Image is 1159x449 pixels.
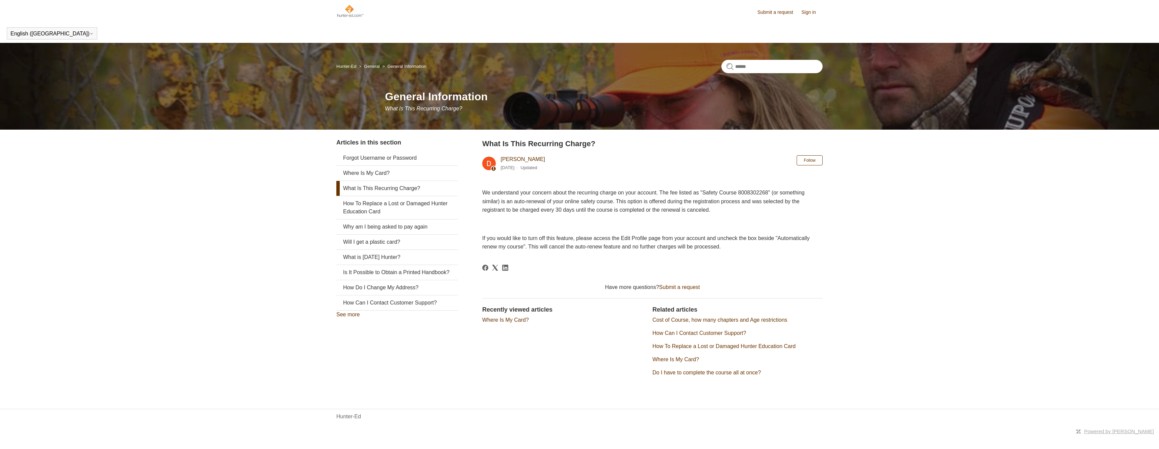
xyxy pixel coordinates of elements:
[492,265,498,271] svg: Share this page on X Corp
[801,9,823,16] a: Sign in
[500,156,545,162] a: [PERSON_NAME]
[336,265,458,280] a: Is It Possible to Obtain a Printed Handbook?
[652,343,796,349] a: How To Replace a Lost or Damaged Hunter Education Card
[652,330,746,336] a: How Can I Contact Customer Support?
[336,235,458,249] a: Will I get a plastic card?
[336,166,458,181] a: Where Is My Card?
[381,64,426,69] li: General Information
[482,235,809,250] span: If you would like to turn off this feature, please access the Edit Profile page from your account...
[336,64,358,69] li: Hunter-Ed
[385,106,462,111] span: What Is This Recurring Charge?
[336,280,458,295] a: How Do I Change My Address?
[336,219,458,234] a: Why am I being asked to pay again
[336,196,458,219] a: How To Replace a Lost or Damaged Hunter Education Card
[336,64,356,69] a: Hunter-Ed
[336,139,401,146] span: Articles in this section
[336,4,364,18] img: Hunter-Ed Help Center home page
[652,370,761,375] a: Do I have to complete the course all at once?
[1084,428,1154,434] a: Powered by [PERSON_NAME]
[482,265,488,271] svg: Share this page on Facebook
[652,356,699,362] a: Where Is My Card?
[364,64,380,69] a: General
[336,181,458,196] a: What Is This Recurring Charge?
[385,88,823,105] h1: General Information
[652,317,787,323] a: Cost of Course, how many chapters and Age restrictions
[721,60,823,73] input: Search
[336,295,458,310] a: How Can I Contact Customer Support?
[387,64,426,69] a: General Information
[336,250,458,265] a: What is [DATE] Hunter?
[652,305,823,314] h2: Related articles
[482,190,804,213] span: We understand your concern about the recurring charge on your account. The fee listed as "Safety ...
[358,64,381,69] li: General
[492,265,498,271] a: X Corp
[482,305,646,314] h2: Recently viewed articles
[502,265,508,271] svg: Share this page on LinkedIn
[336,413,361,421] a: Hunter-Ed
[520,165,537,170] li: Updated
[336,151,458,165] a: Forgot Username or Password
[502,265,508,271] a: LinkedIn
[659,284,700,290] a: Submit a request
[482,138,823,149] h2: What Is This Recurring Charge?
[336,312,360,317] a: See more
[10,31,94,37] button: English ([GEOGRAPHIC_DATA])
[482,265,488,271] a: Facebook
[500,165,514,170] time: 03/04/2024, 10:48
[482,283,823,291] div: Have more questions?
[797,155,823,165] button: Follow Article
[482,317,529,323] a: Where Is My Card?
[757,9,800,16] a: Submit a request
